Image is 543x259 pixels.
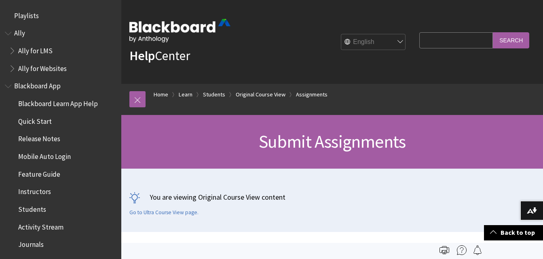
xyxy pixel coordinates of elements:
[18,132,60,143] span: Release Notes
[129,48,190,64] a: HelpCenter
[18,167,60,178] span: Feature Guide
[493,32,529,48] input: Search
[14,79,61,90] span: Blackboard App
[5,9,116,23] nav: Book outline for Playlists
[5,27,116,75] nav: Book outline for Anthology Ally Help
[18,238,44,249] span: Journals
[18,220,63,231] span: Activity Stream
[18,150,71,161] span: Mobile Auto Login
[154,90,168,100] a: Home
[18,44,53,55] span: Ally for LMS
[236,90,285,100] a: Original Course View
[129,192,535,202] p: You are viewing Original Course View content
[14,9,39,20] span: Playlists
[341,34,406,50] select: Site Language Selector
[18,62,67,73] span: Ally for Websites
[259,130,406,152] span: Submit Assignments
[18,185,51,196] span: Instructors
[439,245,449,255] img: Print
[296,90,327,100] a: Assignments
[129,48,155,64] strong: Help
[484,225,543,240] a: Back to top
[457,245,467,255] img: More help
[14,27,25,38] span: Ally
[203,90,225,100] a: Students
[129,19,230,42] img: Blackboard by Anthology
[473,245,482,255] img: Follow this page
[18,115,52,125] span: Quick Start
[18,97,98,108] span: Blackboard Learn App Help
[18,203,46,213] span: Students
[129,209,199,216] a: Go to Ultra Course View page.
[179,90,192,100] a: Learn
